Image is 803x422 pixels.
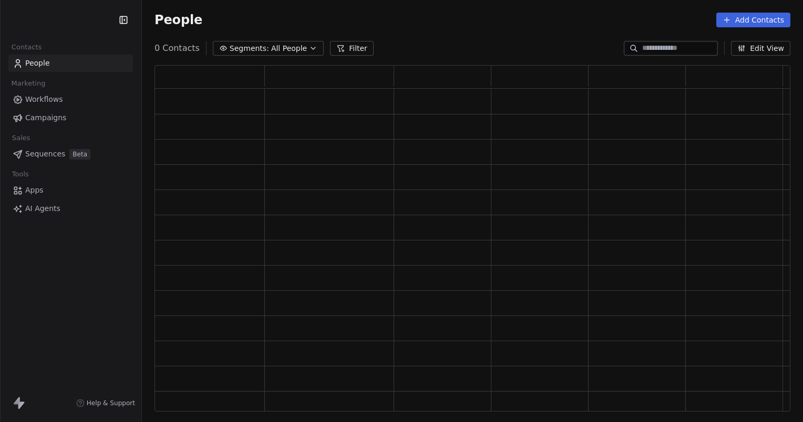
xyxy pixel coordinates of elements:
[7,166,33,182] span: Tools
[25,185,44,196] span: Apps
[155,42,200,55] span: 0 Contacts
[8,200,133,217] a: AI Agents
[8,145,133,163] a: SequencesBeta
[7,39,46,55] span: Contacts
[230,43,269,54] span: Segments:
[8,91,133,108] a: Workflows
[271,43,307,54] span: All People
[8,55,133,72] a: People
[25,203,60,214] span: AI Agents
[25,58,50,69] span: People
[330,41,374,56] button: Filter
[7,130,35,146] span: Sales
[8,182,133,199] a: Apps
[7,76,50,91] span: Marketing
[716,13,790,27] button: Add Contacts
[731,41,790,56] button: Edit View
[8,109,133,126] a: Campaigns
[25,112,66,123] span: Campaigns
[76,399,135,407] a: Help & Support
[87,399,135,407] span: Help & Support
[155,12,202,28] span: People
[25,94,63,105] span: Workflows
[69,149,90,160] span: Beta
[25,149,65,160] span: Sequences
